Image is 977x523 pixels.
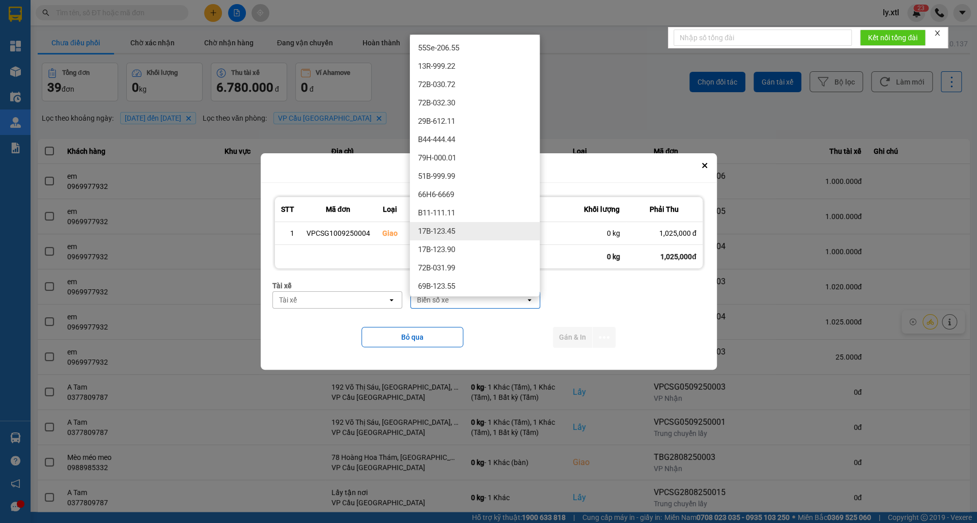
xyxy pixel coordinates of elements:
[410,35,540,296] ul: Menu
[306,228,370,238] div: VPCSG1009250004
[279,295,297,305] div: Tài xế
[584,228,620,238] div: 0 kg
[578,245,626,268] div: 0 kg
[525,296,534,304] svg: open
[418,208,455,218] span: B11-111.11
[553,327,592,348] button: Gán & In
[418,263,455,273] span: 72B-031.99
[418,43,459,53] span: 55Se-206.55
[418,116,455,126] span: 29B-612.11
[306,203,370,215] div: Mã đơn
[418,98,455,108] span: 72B-032.30
[261,153,717,183] div: Gán tài xế nội bộ
[281,228,294,238] div: 1
[418,171,455,181] span: 51B-999.99
[261,153,717,370] div: dialog
[860,30,926,46] button: Kết nối tổng đài
[387,296,396,304] svg: open
[418,189,454,200] span: 66H6-6669
[418,153,456,163] span: 79H-000.01
[417,295,449,305] div: Biển số xe
[418,226,455,236] span: 17B-123.45
[418,134,455,145] span: B44-444.44
[382,203,398,215] div: Loại
[418,244,455,255] span: 17B-123.90
[674,30,852,46] input: Nhập số tổng đài
[632,228,696,238] div: 1,025,000 đ
[382,228,398,238] div: Giao
[418,79,455,90] span: 72B-030.72
[584,203,620,215] div: Khối lượng
[418,61,455,71] span: 13R-999.22
[699,159,711,172] button: Close
[632,203,696,215] div: Phải Thu
[934,30,941,37] span: close
[418,281,455,291] span: 69B-123.55
[626,245,703,268] div: 1,025,000đ
[272,280,402,291] div: Tài xế
[361,327,463,347] button: Bỏ qua
[868,32,917,43] span: Kết nối tổng đài
[281,203,294,215] div: STT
